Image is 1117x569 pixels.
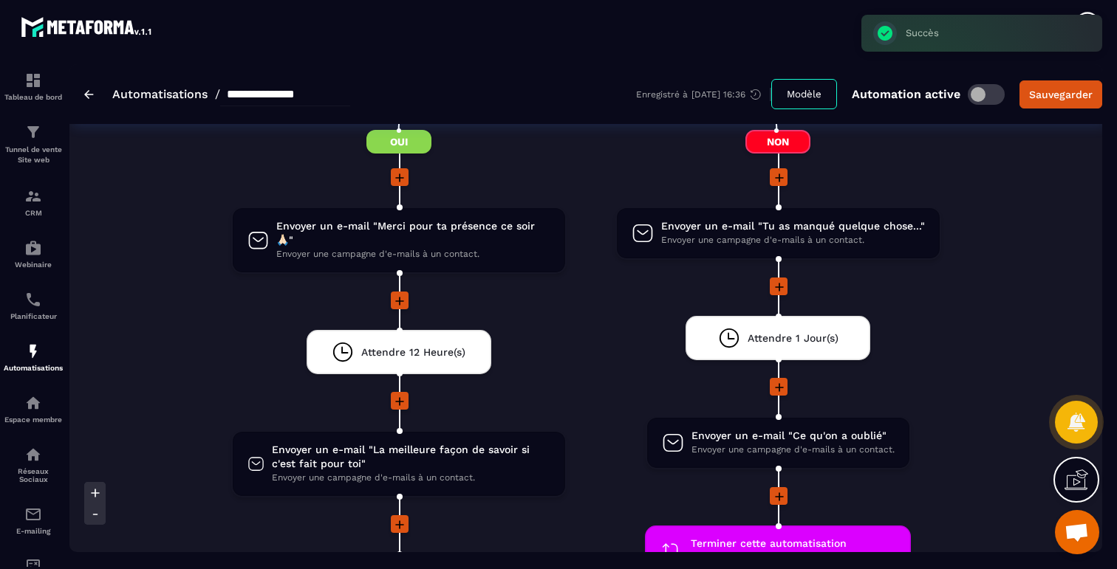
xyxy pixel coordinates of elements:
span: Envoyer une campagne d'e-mails à un contact. [272,471,550,485]
p: Planificateur [4,312,63,320]
img: automations [24,394,42,412]
img: logo [21,13,154,40]
span: C'est ici que cette automatisation se terminera. [691,551,896,565]
span: Envoyer un e-mail "Merci pour ta présence ce soir 🙏🏻" [276,219,550,247]
span: Oui [366,130,431,154]
p: Automation active [852,87,960,101]
a: formationformationTableau de bord [4,61,63,112]
a: Automatisations [112,87,208,101]
span: Envoyer une campagne d'e-mails à un contact. [691,443,895,457]
div: Ouvrir le chat [1055,510,1099,554]
p: Tunnel de vente Site web [4,145,63,165]
p: E-mailing [4,527,63,535]
img: email [24,506,42,523]
a: automationsautomationsAutomatisations [4,331,63,383]
div: Enregistré à [636,88,771,101]
img: formation [24,187,42,205]
a: schedulerschedulerPlanificateur [4,280,63,331]
button: Modèle [771,79,837,109]
a: social-networksocial-networkRéseaux Sociaux [4,435,63,494]
p: Espace membre [4,415,63,424]
a: emailemailE-mailing [4,494,63,546]
p: Webinaire [4,261,63,269]
img: automations [24,342,42,360]
span: Attendre 1 Jour(s) [748,331,838,345]
span: / [215,87,220,101]
img: social-network [24,446,42,463]
p: Tableau de bord [4,93,63,101]
img: automations [24,239,42,257]
span: Envoyer un e-mail "La meilleure façon de savoir si c'est fait pour toi" [272,443,550,471]
p: Réseaux Sociaux [4,467,63,483]
a: formationformationCRM [4,176,63,228]
a: automationsautomationsEspace membre [4,383,63,435]
a: formationformationTunnel de vente Site web [4,112,63,176]
img: scheduler [24,291,42,308]
span: Attendre 12 Heure(s) [361,345,465,359]
p: [DATE] 16:36 [691,89,745,100]
p: CRM [4,209,63,217]
img: formation [24,123,42,141]
div: Sauvegarder [1029,87,1093,102]
a: automationsautomationsWebinaire [4,228,63,280]
span: Non [745,130,810,154]
p: Automatisations [4,364,63,372]
span: Envoyer une campagne d'e-mails à un contact. [661,233,925,247]
span: Terminer cette automatisation [691,537,896,551]
span: Envoyer une campagne d'e-mails à un contact. [276,247,550,261]
span: Envoyer un e-mail "Ce qu'on a oublié" [691,429,895,443]
img: arrow [84,90,94,99]
img: formation [24,72,42,89]
span: Envoyer un e-mail "Tu as manqué quelque chose..." [661,219,925,233]
button: Sauvegarder [1019,80,1102,108]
